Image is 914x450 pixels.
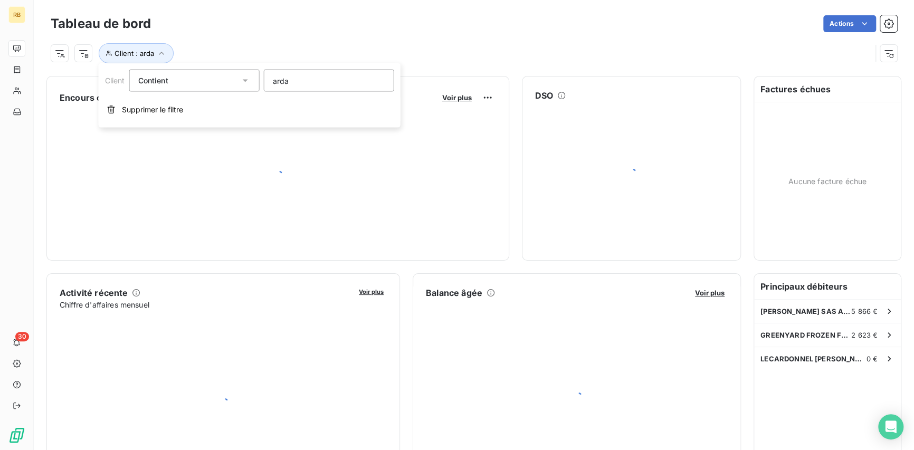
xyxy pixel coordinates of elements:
[878,414,903,439] div: Open Intercom Messenger
[760,307,851,315] span: [PERSON_NAME] SAS ARDAN
[122,104,183,115] span: Supprimer le filtre
[60,286,128,299] h6: Activité récente
[8,427,25,444] img: Logo LeanPay
[851,307,878,315] span: 5 866 €
[356,286,387,296] button: Voir plus
[264,70,394,92] input: placeholder
[867,355,878,363] span: 0 €
[442,93,472,102] span: Voir plus
[51,14,151,33] h3: Tableau de bord
[138,76,168,85] span: Contient
[754,274,901,299] h6: Principaux débiteurs
[105,76,125,85] span: Client
[692,288,728,298] button: Voir plus
[851,331,878,339] span: 2 623 €
[8,6,25,23] div: RB
[535,89,553,102] h6: DSO
[754,76,901,102] h6: Factures échues
[426,286,482,299] h6: Balance âgée
[823,15,876,32] button: Actions
[695,289,725,297] span: Voir plus
[99,43,174,63] button: Client : arda
[15,332,29,341] span: 30
[760,331,851,339] span: GREENYARD FROZEN FRANCE SAS
[60,299,351,310] span: Chiffre d'affaires mensuel
[99,98,401,121] button: Supprimer le filtre
[60,91,120,104] h6: Encours client
[788,176,867,187] span: Aucune facture échue
[115,49,154,58] span: Client : arda
[359,288,384,295] span: Voir plus
[439,93,475,102] button: Voir plus
[760,355,867,363] span: LECARDONNEL [PERSON_NAME]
